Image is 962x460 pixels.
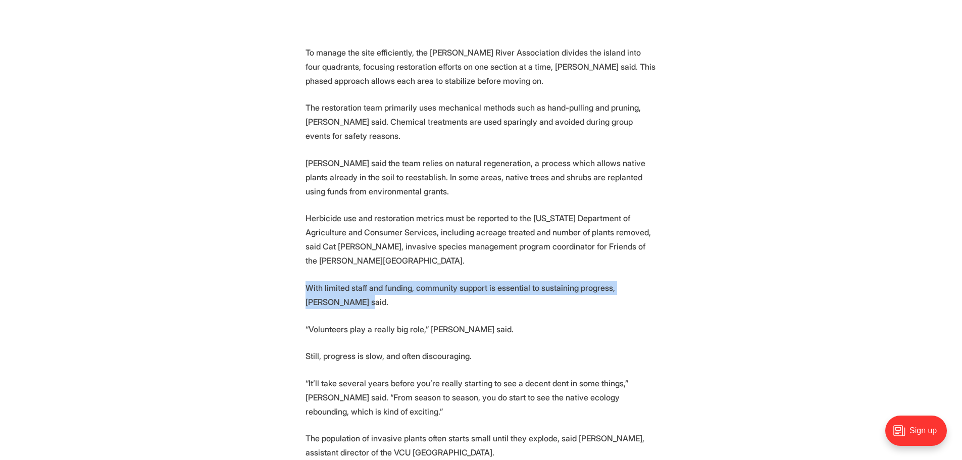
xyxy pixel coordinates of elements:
[306,211,657,268] p: Herbicide use and restoration metrics must be reported to the [US_STATE] Department of Agricultur...
[306,376,657,419] p: “It’ll take several years before you’re really starting to see a decent dent in some things,” [PE...
[306,156,657,198] p: [PERSON_NAME] said the team relies on natural regeneration, a process which allows native plants ...
[306,349,657,363] p: Still, progress is slow, and often discouraging.
[306,322,657,336] p: “Volunteers play a really big role,” [PERSON_NAME] said.
[306,431,657,459] p: The population of invasive plants often starts small until they explode, said [PERSON_NAME], assi...
[306,281,657,309] p: With limited staff and funding, community support is essential to sustaining progress, [PERSON_NA...
[877,411,962,460] iframe: portal-trigger
[306,100,657,143] p: The restoration team primarily uses mechanical methods such as hand-pulling and pruning, [PERSON_...
[306,45,657,88] p: To manage the site efficiently, the [PERSON_NAME] River Association divides the island into four ...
